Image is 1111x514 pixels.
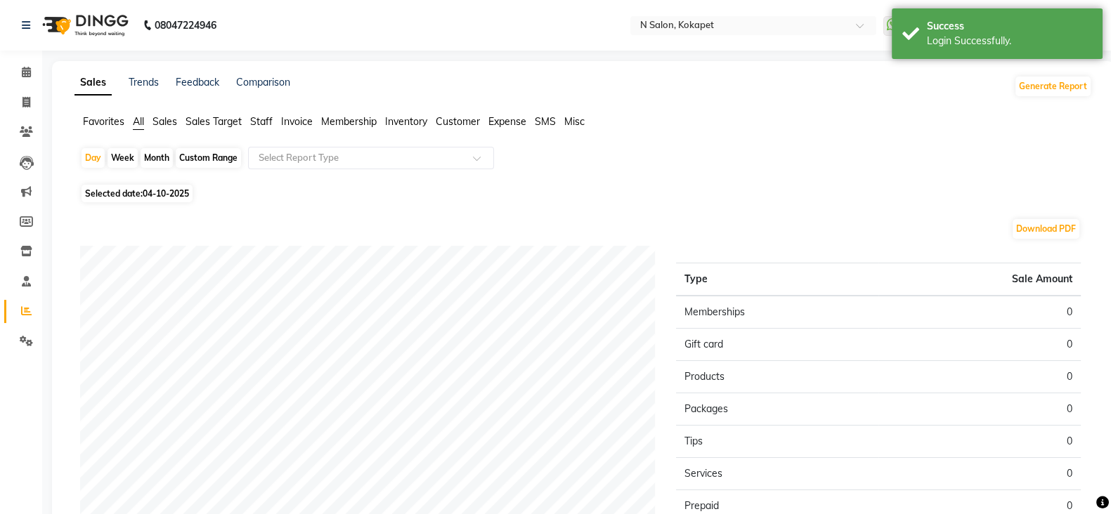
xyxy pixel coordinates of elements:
span: Favorites [83,115,124,128]
span: SMS [535,115,556,128]
span: All [133,115,144,128]
td: 0 [878,393,1081,426]
a: Trends [129,76,159,88]
th: Type [676,263,878,296]
td: Packages [676,393,878,426]
span: Invoice [281,115,313,128]
td: Tips [676,426,878,458]
div: Week [108,148,138,168]
td: Products [676,361,878,393]
button: Download PDF [1013,219,1079,239]
span: 04-10-2025 [143,188,189,199]
b: 08047224946 [155,6,216,45]
span: Staff [250,115,273,128]
span: Customer [436,115,480,128]
td: 0 [878,329,1081,361]
a: Feedback [176,76,219,88]
span: Misc [564,115,585,128]
a: Sales [74,70,112,95]
td: 0 [878,296,1081,329]
span: Sales [152,115,177,128]
div: Login Successfully. [927,34,1092,48]
span: Expense [488,115,526,128]
span: Selected date: [82,185,193,202]
td: Services [676,458,878,490]
div: Month [141,148,173,168]
td: 0 [878,458,1081,490]
div: Custom Range [176,148,241,168]
th: Sale Amount [878,263,1081,296]
span: Inventory [385,115,427,128]
span: Membership [321,115,377,128]
button: Generate Report [1015,77,1091,96]
a: Comparison [236,76,290,88]
span: Sales Target [186,115,242,128]
td: 0 [878,361,1081,393]
div: Day [82,148,105,168]
td: Gift card [676,329,878,361]
td: Memberships [676,296,878,329]
div: Success [927,19,1092,34]
td: 0 [878,426,1081,458]
img: logo [36,6,132,45]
